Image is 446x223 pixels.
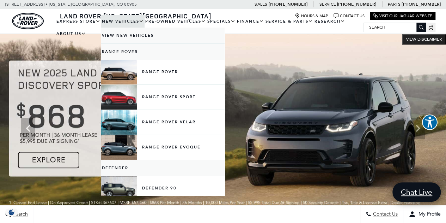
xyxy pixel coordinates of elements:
[392,182,441,202] a: Chat Live
[337,1,376,7] a: [PHONE_NUMBER]
[101,15,145,28] a: New Vehicles
[388,2,401,7] span: Parts
[364,23,426,31] input: Search
[255,2,267,7] span: Sales
[295,13,328,19] a: Hours & Map
[21,118,35,139] div: Previous
[101,110,225,135] a: Range Rover Velar
[101,160,225,176] a: Defender
[334,13,365,19] a: Contact Us
[5,2,137,7] a: [STREET_ADDRESS] • [US_STATE][GEOGRAPHIC_DATA], CO 80905
[319,2,336,7] span: Service
[56,12,216,20] a: Land Rover [US_STATE][GEOGRAPHIC_DATA]
[402,1,441,7] a: [PHONE_NUMBER]
[101,85,225,110] a: Range Rover Sport
[371,211,398,217] span: Contact Us
[402,34,446,45] button: VIEW DISCLAIMER
[411,118,425,139] div: Next
[101,60,225,84] a: Range Rover
[56,28,87,40] a: About Us
[422,115,438,131] aside: Accessibility Help Desk
[268,1,307,7] a: [PHONE_NUMBER]
[12,13,44,29] img: Land Rover
[403,205,446,223] button: Open user profile menu
[56,15,363,40] nav: Main Navigation
[397,187,436,197] span: Chat Live
[12,13,44,29] a: land-rover
[4,209,20,216] img: Opt-Out Icon
[416,211,441,217] span: My Profile
[145,15,207,28] a: Pre-Owned Vehicles
[101,176,225,201] a: Defender 90
[373,13,432,19] a: Visit Our Jaguar Website
[422,115,438,130] button: Explore your accessibility options
[60,12,212,20] span: Land Rover [US_STATE][GEOGRAPHIC_DATA]
[101,135,225,160] a: Range Rover Evoque
[101,44,225,60] a: Range Rover
[314,15,346,28] a: Research
[236,15,265,28] a: Finance
[101,28,225,43] a: View New Vehicles
[207,15,236,28] a: Specials
[56,15,101,28] a: EXPRESS STORE
[265,15,314,28] a: Service & Parts
[4,209,20,216] section: Click to Open Cookie Consent Modal
[406,36,442,42] span: VIEW DISCLAIMER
